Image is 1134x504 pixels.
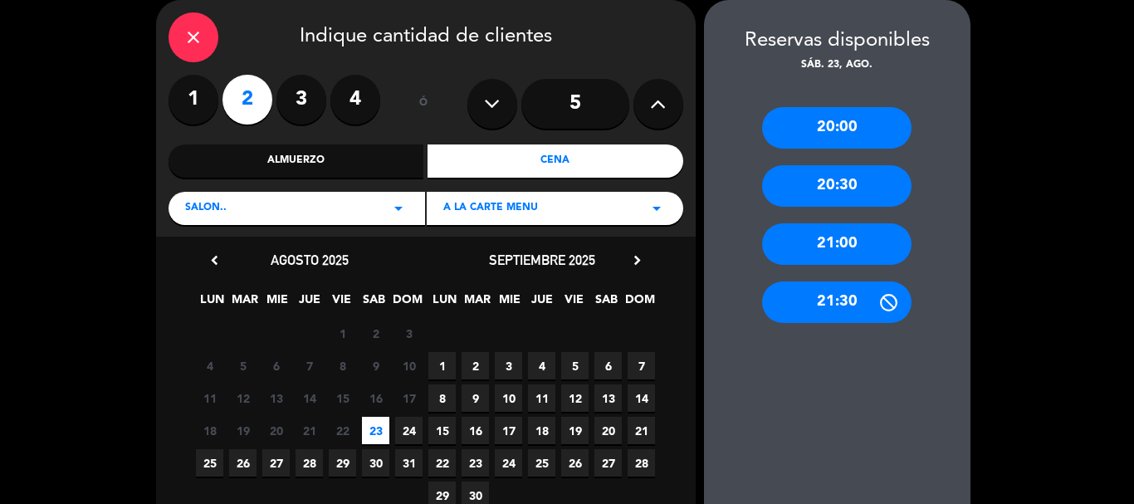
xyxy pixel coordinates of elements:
[395,320,423,347] span: 3
[762,107,912,149] div: 20:00
[229,417,257,444] span: 19
[628,384,655,412] span: 14
[362,320,389,347] span: 2
[428,449,456,477] span: 22
[296,449,323,477] span: 28
[462,352,489,379] span: 2
[296,352,323,379] span: 7
[231,290,258,317] span: MAR
[560,290,588,317] span: VIE
[593,290,620,317] span: SAB
[229,352,257,379] span: 5
[704,25,970,57] div: Reservas disponibles
[528,352,555,379] span: 4
[561,449,589,477] span: 26
[594,449,622,477] span: 27
[647,198,667,218] i: arrow_drop_down
[362,417,389,444] span: 23
[389,198,408,218] i: arrow_drop_down
[428,144,683,178] div: Cena
[528,384,555,412] span: 11
[495,449,522,477] span: 24
[561,352,589,379] span: 5
[393,290,420,317] span: DOM
[762,281,912,323] div: 21:30
[262,352,290,379] span: 6
[395,417,423,444] span: 24
[704,57,970,74] div: sáb. 23, ago.
[495,384,522,412] span: 10
[528,417,555,444] span: 18
[362,384,389,412] span: 16
[495,352,522,379] span: 3
[395,384,423,412] span: 17
[594,352,622,379] span: 6
[628,449,655,477] span: 28
[762,223,912,265] div: 21:00
[296,417,323,444] span: 21
[428,352,456,379] span: 1
[196,417,223,444] span: 18
[594,384,622,412] span: 13
[762,165,912,207] div: 20:30
[496,290,523,317] span: MIE
[528,449,555,477] span: 25
[428,417,456,444] span: 15
[206,252,223,269] i: chevron_left
[495,417,522,444] span: 17
[330,75,380,125] label: 4
[296,384,323,412] span: 14
[628,352,655,379] span: 7
[198,290,226,317] span: LUN
[271,252,349,268] span: agosto 2025
[328,290,355,317] span: VIE
[329,449,356,477] span: 29
[296,290,323,317] span: JUE
[628,252,646,269] i: chevron_right
[196,352,223,379] span: 4
[329,384,356,412] span: 15
[628,417,655,444] span: 21
[229,449,257,477] span: 26
[169,12,683,62] div: Indique cantidad de clientes
[561,384,589,412] span: 12
[329,320,356,347] span: 1
[625,290,653,317] span: DOM
[262,449,290,477] span: 27
[462,449,489,477] span: 23
[431,290,458,317] span: LUN
[262,384,290,412] span: 13
[169,75,218,125] label: 1
[196,449,223,477] span: 25
[276,75,326,125] label: 3
[462,384,489,412] span: 9
[362,449,389,477] span: 30
[443,200,538,217] span: A LA CARTE MENU
[489,252,595,268] span: septiembre 2025
[329,417,356,444] span: 22
[561,417,589,444] span: 19
[397,75,451,133] div: ó
[183,27,203,47] i: close
[185,200,227,217] span: SALON..
[263,290,291,317] span: MIE
[222,75,272,125] label: 2
[196,384,223,412] span: 11
[594,417,622,444] span: 20
[362,352,389,379] span: 9
[462,417,489,444] span: 16
[395,449,423,477] span: 31
[262,417,290,444] span: 20
[463,290,491,317] span: MAR
[428,384,456,412] span: 8
[528,290,555,317] span: JUE
[169,144,424,178] div: Almuerzo
[229,384,257,412] span: 12
[329,352,356,379] span: 8
[395,352,423,379] span: 10
[360,290,388,317] span: SAB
